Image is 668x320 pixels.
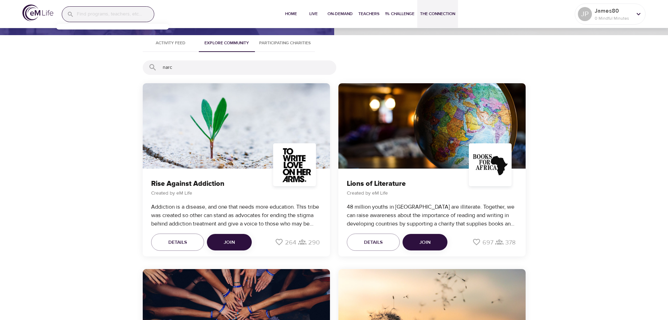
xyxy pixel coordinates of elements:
p: 290 [308,238,320,247]
img: logo [22,5,53,21]
input: Search for a community, charity, or intention... [163,62,336,73]
span: Details [364,238,383,247]
p: Created by eM Life [151,188,322,197]
p: Created by eM Life [347,188,517,197]
button: Details [347,234,400,251]
span: Explore Community [203,39,251,47]
p: Addiction is a disease, and one that needs more education. This tribe was created so other can st... [151,203,322,228]
h3: Lions of Literature [347,180,517,188]
span: Join [419,238,431,247]
button: Join [403,234,447,251]
span: The Connection [420,10,455,18]
div: Paella dish [338,83,526,169]
p: 697 [483,238,493,247]
p: 0 Mindful Minutes [595,15,632,21]
p: 264 [285,238,296,247]
input: Find programs, teachers, etc... [77,7,154,22]
p: 48 million youths in [GEOGRAPHIC_DATA] are illiterate. Together, we can raise awareness about the... [347,203,517,228]
span: Participating Charities [259,39,311,47]
span: Join [224,238,235,247]
h3: Rise Against Addiction [151,180,322,188]
p: 378 [505,238,515,247]
span: Teachers [358,10,379,18]
span: 1% Challenge [385,10,414,18]
span: Home [283,10,299,18]
button: Join [207,234,252,251]
span: Live [305,10,322,18]
div: Paella dish [143,83,330,169]
span: Details [168,238,187,247]
span: Activity Feed [147,39,195,47]
button: Details [151,234,204,251]
p: James80 [595,7,632,15]
div: JP [578,7,592,21]
span: On-Demand [328,10,353,18]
